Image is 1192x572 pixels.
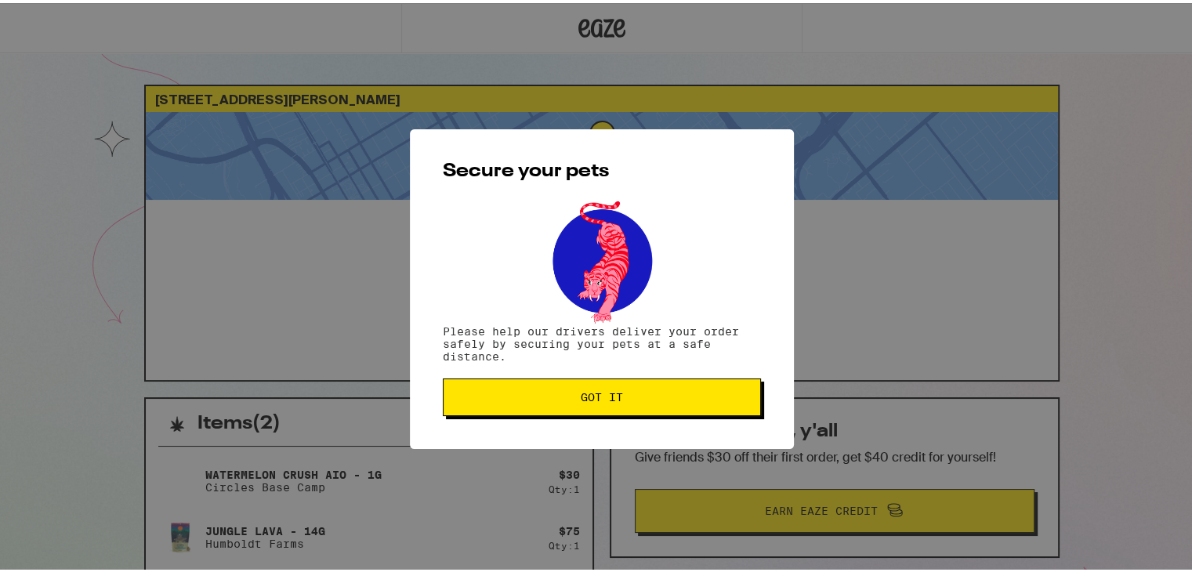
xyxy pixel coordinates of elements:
[9,11,113,24] span: Hi. Need any help?
[581,389,623,400] span: Got it
[443,322,761,360] p: Please help our drivers deliver your order safely by securing your pets at a safe distance.
[538,194,666,322] img: pets
[443,375,761,413] button: Got it
[443,159,761,178] h2: Secure your pets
